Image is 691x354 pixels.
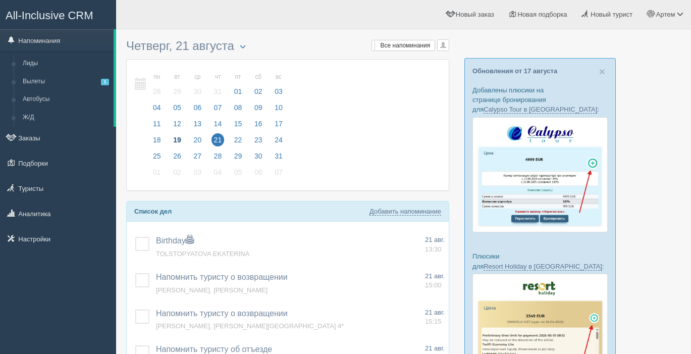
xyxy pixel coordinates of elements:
span: 30 [191,85,204,98]
a: [PERSON_NAME], [PERSON_NAME][GEOGRAPHIC_DATA] 4* [156,322,344,330]
span: 27 [191,149,204,163]
a: 23 [249,134,268,150]
a: 01 [147,167,167,183]
a: пн 28 [147,67,167,102]
a: 15 [229,118,248,134]
span: 12 [171,117,184,130]
span: 16 [252,117,265,130]
a: 28 [208,150,228,167]
a: 21 авг. 15:15 [425,308,445,327]
span: 14 [211,117,225,130]
span: 08 [232,101,245,114]
a: Вылеты1 [18,73,114,91]
a: 24 [269,134,286,150]
span: 05 [232,166,245,179]
span: 22 [232,133,245,146]
span: 21 авг. [425,309,445,316]
a: 12 [168,118,187,134]
a: Ж/Д [18,109,114,127]
a: 03 [188,167,207,183]
a: чт 31 [208,67,228,102]
a: вт 29 [168,67,187,102]
a: Напомнить туристу об отъезде [156,345,272,353]
a: 31 [269,150,286,167]
a: 19 [168,134,187,150]
a: пт 01 [229,67,248,102]
span: 31 [211,85,225,98]
span: 29 [171,85,184,98]
span: 17 [272,117,285,130]
p: Плюсики для : [472,251,608,271]
span: 13:30 [425,245,442,253]
small: чт [211,73,225,81]
span: 05 [171,101,184,114]
span: 19 [171,133,184,146]
a: Автобусы [18,90,114,109]
span: × [599,66,605,77]
a: Напомнить туристу о возвращении [156,309,288,318]
span: 02 [171,166,184,179]
a: 14 [208,118,228,134]
button: Close [599,66,605,77]
span: 15:00 [425,281,442,289]
span: 28 [211,149,225,163]
a: Напомнить туристу о возвращении [156,273,288,281]
span: 03 [272,85,285,98]
a: 05 [168,102,187,118]
span: 02 [252,85,265,98]
span: 1 [101,79,109,85]
span: 03 [191,166,204,179]
a: 16 [249,118,268,134]
a: 08 [229,102,248,118]
a: 04 [147,102,167,118]
a: 26 [168,150,187,167]
a: 13 [188,118,207,134]
span: 21 [211,133,225,146]
a: 30 [249,150,268,167]
a: [PERSON_NAME], [PERSON_NAME] [156,286,268,294]
span: 24 [272,133,285,146]
span: 21 авг. [425,236,445,243]
a: 22 [229,134,248,150]
span: 25 [150,149,164,163]
span: 29 [232,149,245,163]
span: 20 [191,133,204,146]
a: 06 [249,167,268,183]
span: 28 [150,85,164,98]
a: 07 [269,167,286,183]
a: 10 [269,102,286,118]
small: вт [171,73,184,81]
span: 10 [272,101,285,114]
a: 27 [188,150,207,167]
a: Добавить напоминание [369,208,441,216]
a: 29 [229,150,248,167]
a: вс 03 [269,67,286,102]
small: сб [252,73,265,81]
span: 04 [211,166,225,179]
span: 09 [252,101,265,114]
span: 07 [272,166,285,179]
span: 01 [232,85,245,98]
a: 17 [269,118,286,134]
span: 13 [191,117,204,130]
span: 15:15 [425,318,442,325]
a: TOLSTOPYATOVA EKATERINA [156,250,249,258]
span: 11 [150,117,164,130]
small: вс [272,73,285,81]
span: Новая подборка [517,11,567,18]
span: 31 [272,149,285,163]
a: 21 авг. 15:00 [425,272,445,290]
a: Birthday [156,236,194,245]
a: 04 [208,167,228,183]
span: 04 [150,101,164,114]
a: Resort Holiday в [GEOGRAPHIC_DATA] [484,263,602,271]
span: 15 [232,117,245,130]
span: Все напоминания [381,42,431,49]
a: Обновления от 17 августа [472,67,557,75]
a: 07 [208,102,228,118]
